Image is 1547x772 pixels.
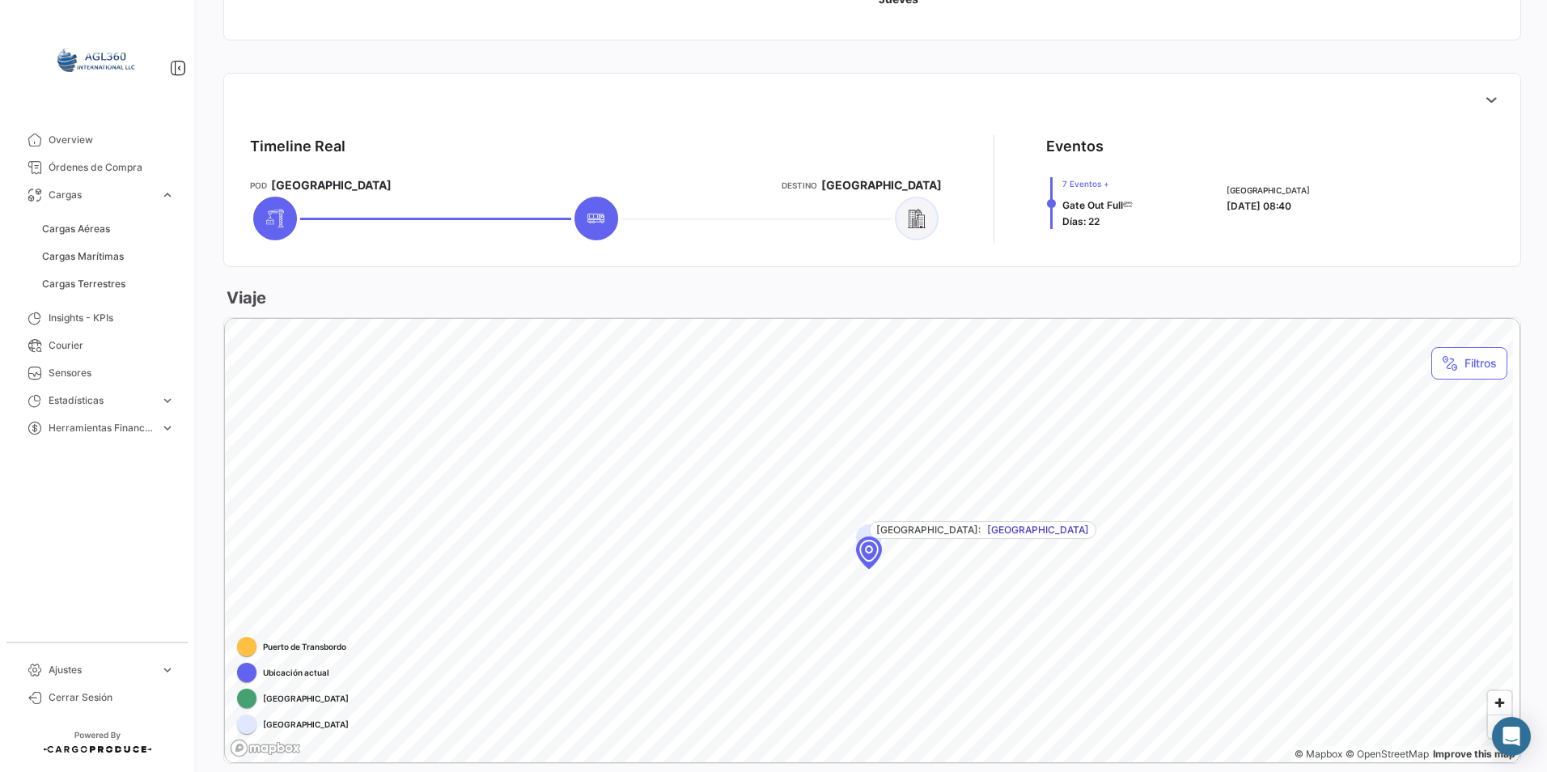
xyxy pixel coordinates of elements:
[1295,748,1342,760] a: Mapbox
[263,666,329,679] span: Ubicación actual
[42,222,110,236] span: Cargas Aéreas
[230,739,301,757] a: Mapbox logo
[1062,177,1133,190] span: 7 Eventos +
[13,154,181,181] a: Órdenes de Compra
[49,393,154,408] span: Estadísticas
[160,663,175,677] span: expand_more
[1431,347,1507,380] button: Filtros
[57,19,138,100] img: 64a6efb6-309f-488a-b1f1-3442125ebd42.png
[49,366,175,380] span: Sensores
[13,304,181,332] a: Insights - KPIs
[821,177,942,193] span: [GEOGRAPHIC_DATA]
[1488,691,1511,715] button: Zoom in
[225,319,1513,764] canvas: Map
[271,177,392,193] span: [GEOGRAPHIC_DATA]
[1227,184,1310,197] span: [GEOGRAPHIC_DATA]
[49,160,175,175] span: Órdenes de Compra
[42,277,125,291] span: Cargas Terrestres
[49,133,175,147] span: Overview
[13,359,181,387] a: Sensores
[1062,199,1123,211] span: Gate Out Full
[1346,748,1429,760] a: OpenStreetMap
[49,421,154,435] span: Herramientas Financieras
[1227,200,1291,212] span: [DATE] 08:40
[782,179,817,192] app-card-info-title: Destino
[876,523,981,537] span: [GEOGRAPHIC_DATA]:
[13,332,181,359] a: Courier
[856,537,882,569] div: Map marker
[49,311,175,325] span: Insights - KPIs
[987,523,1089,537] span: [GEOGRAPHIC_DATA]
[263,640,346,653] span: Puerto de Transbordo
[49,663,154,677] span: Ajustes
[36,244,181,269] a: Cargas Marítimas
[250,179,267,192] app-card-info-title: POD
[223,286,266,309] h3: Viaje
[36,272,181,296] a: Cargas Terrestres
[49,188,154,202] span: Cargas
[160,393,175,408] span: expand_more
[1488,715,1511,738] button: Zoom out
[263,718,349,731] span: [GEOGRAPHIC_DATA]
[49,690,175,705] span: Cerrar Sesión
[1492,717,1531,756] div: Abrir Intercom Messenger
[13,126,181,154] a: Overview
[1488,715,1511,738] span: Zoom out
[160,421,175,435] span: expand_more
[42,249,124,264] span: Cargas Marítimas
[1433,748,1515,760] a: Map feedback
[36,217,181,241] a: Cargas Aéreas
[49,338,175,353] span: Courier
[160,188,175,202] span: expand_more
[1062,215,1100,227] span: Días: 22
[263,692,349,705] span: [GEOGRAPHIC_DATA]
[250,135,345,158] div: Timeline Real
[1046,135,1104,158] div: Eventos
